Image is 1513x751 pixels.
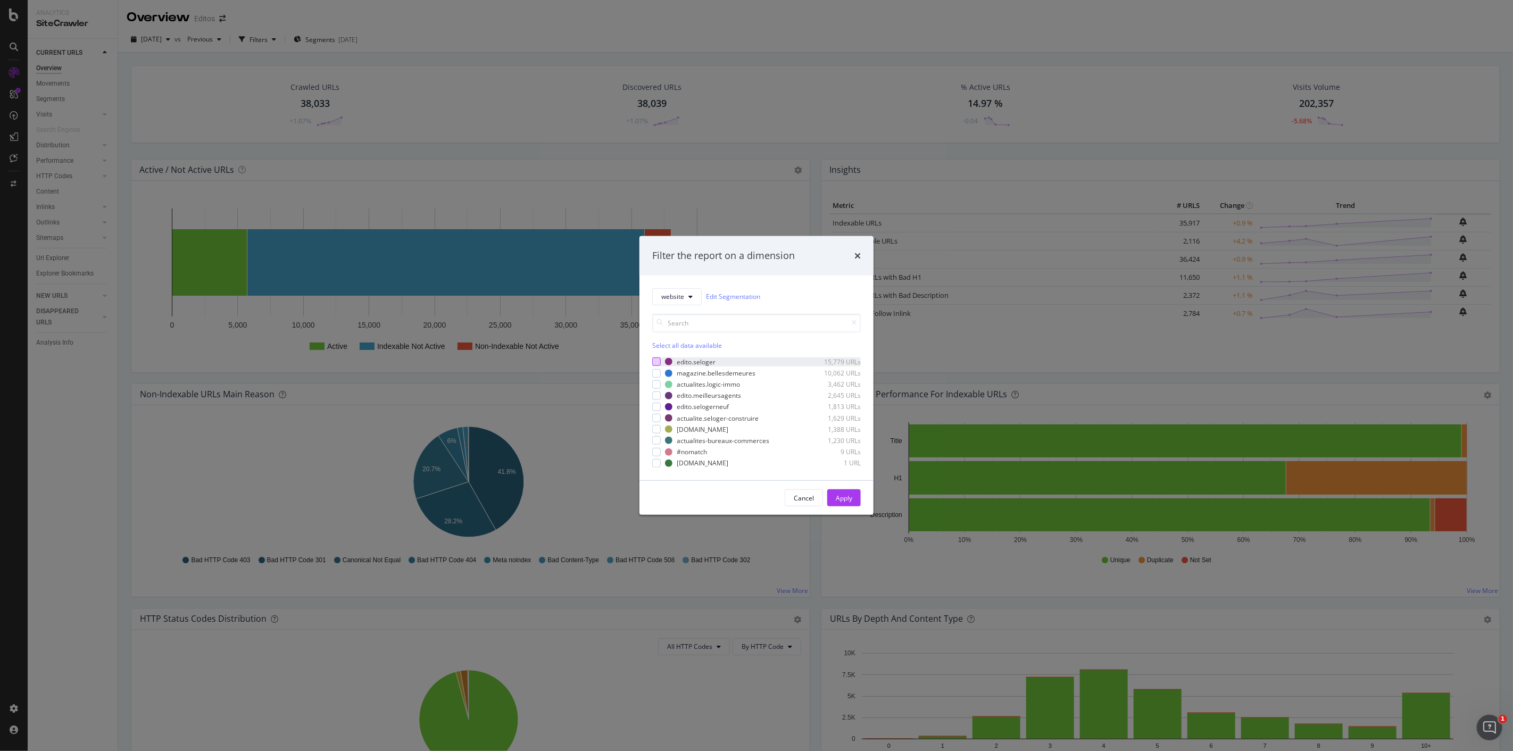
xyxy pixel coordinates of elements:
[677,391,741,400] div: edito.meilleursagents
[1499,715,1507,723] span: 1
[809,425,861,434] div: 1,388 URLs
[809,436,861,445] div: 1,230 URLs
[677,447,707,456] div: #nomatch
[794,494,814,503] div: Cancel
[677,369,755,378] div: magazine.bellesdemeures
[827,489,861,506] button: Apply
[809,391,861,400] div: 2,645 URLs
[661,292,684,301] span: website
[677,402,729,411] div: edito.selogerneuf
[785,489,823,506] button: Cancel
[809,357,861,366] div: 15,779 URLs
[706,291,760,302] a: Edit Segmentation
[677,425,728,434] div: [DOMAIN_NAME]
[1477,715,1502,740] iframe: Intercom live chat
[677,436,769,445] div: actualites-bureaux-commerces
[652,341,861,350] div: Select all data available
[809,369,861,378] div: 10,062 URLs
[809,447,861,456] div: 9 URLs
[639,236,874,515] div: modal
[809,380,861,389] div: 3,462 URLs
[854,249,861,263] div: times
[677,357,716,366] div: edito.seloger
[652,288,702,305] button: website
[652,314,861,332] input: Search
[809,402,861,411] div: 1,813 URLs
[809,458,861,468] div: 1 URL
[677,458,728,468] div: [DOMAIN_NAME]
[809,413,861,422] div: 1,629 URLs
[836,494,852,503] div: Apply
[677,380,740,389] div: actualites.logic-immo
[652,249,795,263] div: Filter the report on a dimension
[677,413,759,422] div: actualite.seloger-construire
